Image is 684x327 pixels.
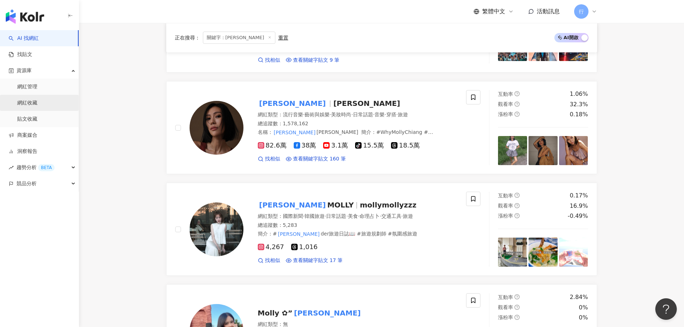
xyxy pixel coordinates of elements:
span: question-circle [515,193,520,198]
span: 15.5萬 [355,142,384,149]
span: 3.1萬 [323,142,348,149]
span: 資源庫 [17,62,32,79]
span: 流行音樂 [283,112,303,117]
span: · [351,112,353,117]
span: · [380,213,381,219]
iframe: Help Scout Beacon - Open [655,298,677,320]
span: 日常話題 [353,112,373,117]
span: 互動率 [498,193,513,198]
div: 2.84% [570,293,588,301]
a: 查看關鍵字貼文 17 筆 [286,257,343,264]
div: 0% [579,314,588,322]
span: 觀看率 [498,203,513,209]
img: post-image [498,136,527,165]
span: 關鍵字：[PERSON_NAME] [203,32,275,44]
div: BETA [38,164,55,171]
span: 4,267 [258,243,284,251]
div: 1.06% [570,90,588,98]
span: question-circle [515,203,520,208]
img: post-image [529,136,558,165]
span: · [346,213,348,219]
a: 網紅收藏 [17,99,37,107]
div: 16.9% [570,202,588,210]
div: 總追蹤數 ： 1,578,162 [258,120,458,127]
span: 簡介 ： [258,230,417,238]
span: 穿搭 [386,112,396,117]
mark: [PERSON_NAME] [273,129,317,136]
span: 韓國旅遊 [304,213,325,219]
span: 藝術與娛樂 [304,112,330,117]
span: rise [9,165,14,170]
span: · [303,213,304,219]
span: [PERSON_NAME] [316,129,358,135]
span: 1,016 [291,243,318,251]
div: 網紅類型 ： [258,111,458,118]
a: searchAI 找網紅 [9,35,39,42]
div: 總追蹤數 ： 5,283 [258,222,458,229]
img: logo [6,9,44,24]
a: 找相似 [258,155,280,163]
span: 繁體中文 [482,8,505,15]
span: 美妝時尚 [331,112,351,117]
span: 18.5萬 [391,142,420,149]
span: question-circle [515,305,520,310]
span: · [373,112,374,117]
span: mollymollyzzz [360,201,417,209]
span: 活動訊息 [537,8,560,15]
span: 找相似 [265,57,280,64]
img: post-image [559,136,588,165]
a: 找相似 [258,57,280,64]
span: MOLLY [327,201,354,209]
a: 商案媒合 [9,132,37,139]
span: 旅遊 [403,213,413,219]
div: 0.17% [570,192,588,200]
span: · [358,213,359,219]
span: 音樂 [374,112,385,117]
span: Molly ✿” [258,309,293,317]
mark: [PERSON_NAME] [258,98,327,109]
span: 正在搜尋 ： [175,35,200,41]
mark: [PERSON_NAME] [258,135,302,143]
span: 觀看率 [498,101,513,107]
span: · [325,213,326,219]
span: · [303,112,304,117]
a: 查看關鍵字貼文 9 筆 [286,57,340,64]
div: 0% [579,304,588,312]
span: question-circle [515,112,520,117]
a: 洞察報告 [9,148,37,155]
span: 38萬 [294,142,316,149]
span: 查看關鍵字貼文 160 筆 [293,155,346,163]
mark: [PERSON_NAME] [277,230,321,238]
span: 命理占卜 [359,213,380,219]
img: post-image [529,238,558,267]
span: 查看關鍵字貼文 9 筆 [293,57,340,64]
a: 找貼文 [9,51,32,58]
span: 國際新聞 [283,213,303,219]
a: 找相似 [258,257,280,264]
span: 交通工具 [381,213,401,219]
span: 漲粉率 [498,213,513,219]
a: KOL Avatar[PERSON_NAME]MOLLYmollymollyzzz網紅類型：國際新聞·韓國旅遊·日常話題·美食·命理占卜·交通工具·旅遊總追蹤數：5,283簡介：#[PERSON... [166,183,597,276]
span: 美食 [348,213,358,219]
span: · [385,112,386,117]
img: KOL Avatar [190,101,243,155]
span: question-circle [515,315,520,320]
span: question-circle [515,213,520,218]
img: KOL Avatar [190,202,243,256]
div: 32.3% [570,101,588,108]
span: [PERSON_NAME] [333,99,400,108]
span: 名稱 ： [258,129,358,135]
div: 重置 [278,35,288,41]
span: 行 [579,8,584,15]
span: #WhyMollyChiang # [376,129,433,135]
span: · [330,112,331,117]
a: 網紅管理 [17,83,37,90]
span: # [273,231,277,237]
div: 0.18% [570,111,588,118]
span: 互動率 [498,91,513,97]
span: 查看關鍵字貼文 17 筆 [293,257,343,264]
span: 互動率 [498,294,513,300]
span: 競品分析 [17,176,37,192]
span: der旅遊日誌📖 #旅遊規劃師 #氛圍感旅遊 [321,231,417,237]
div: 網紅類型 ： [258,213,458,220]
